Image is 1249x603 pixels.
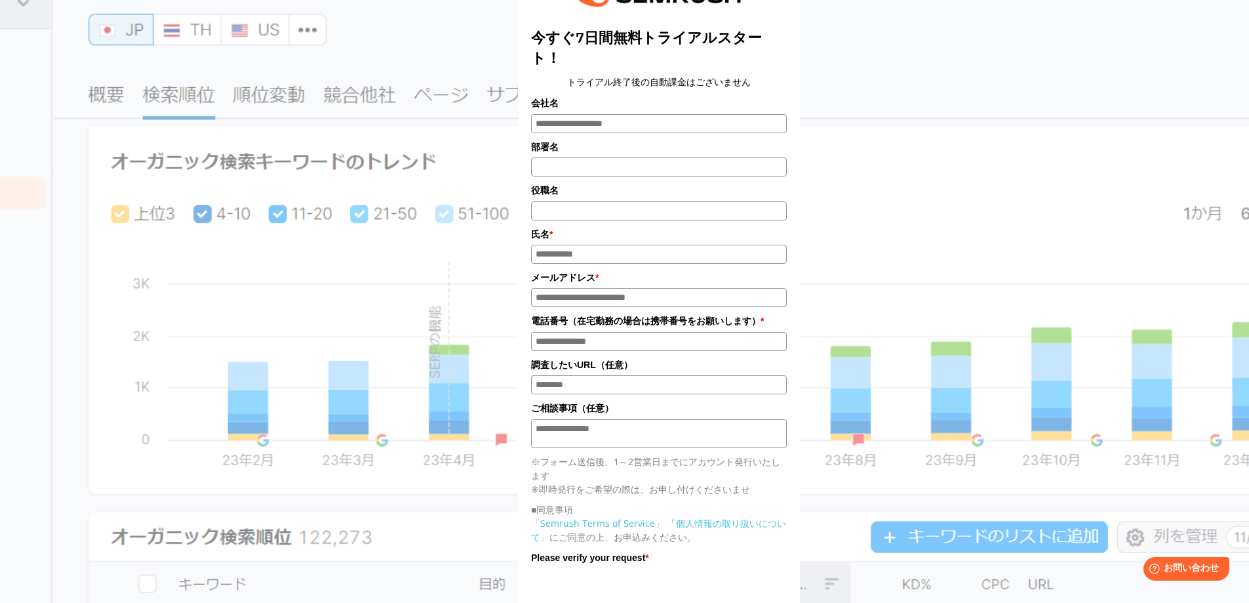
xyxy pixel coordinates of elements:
[531,455,787,496] p: ※フォーム送信後、1～2営業日までにアカウント発行いたします ※即時発行をご希望の際は、お申し付けくださいませ
[531,314,787,328] label: 電話番号（在宅勤務の場合は携帯番号をお願いします）
[531,401,787,415] label: ご相談事項（任意）
[531,551,787,565] label: Please verify your request
[531,517,786,543] a: 「個人情報の取り扱いについて」
[531,96,787,110] label: 会社名
[531,227,787,241] label: 氏名
[1132,552,1235,589] iframe: Help widget launcher
[531,516,787,544] p: にご同意の上、お申込みください。
[531,358,787,372] label: 調査したいURL（任意）
[531,140,787,154] label: 部署名
[531,270,787,285] label: メールアドレス
[531,183,787,198] label: 役職名
[531,75,787,89] center: トライアル終了後の自動課金はございません
[531,517,664,530] a: 「Semrush Terms of Service」
[531,503,787,516] p: ■同意事項
[531,28,787,68] title: 今すぐ7日間無料トライアルスタート！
